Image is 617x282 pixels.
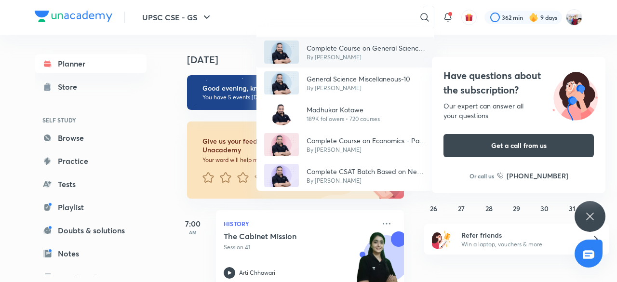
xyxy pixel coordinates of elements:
button: Get a call from us [443,134,594,157]
h4: Have questions about the subscription? [443,68,594,97]
img: Avatar [264,71,299,94]
a: AvatarComplete Course on Economics - Part IBy [PERSON_NAME] [256,129,434,160]
h6: [PHONE_NUMBER] [507,171,568,181]
p: General Science Miscellaneous-10 [307,74,410,84]
a: AvatarComplete CSAT Batch Based on New Pattern : 2026By [PERSON_NAME] [256,160,434,191]
img: Avatar [264,40,299,64]
p: By [PERSON_NAME] [307,146,426,154]
p: 189K followers • 720 courses [307,115,380,123]
img: Avatar [264,164,299,187]
p: By [PERSON_NAME] [307,176,426,185]
a: AvatarComplete Course on General Science 2024-25By [PERSON_NAME] [256,37,434,67]
p: Or call us [469,172,494,180]
p: Complete Course on Economics - Part I [307,135,426,146]
p: By [PERSON_NAME] [307,84,410,93]
a: AvatarGeneral Science Miscellaneous-10By [PERSON_NAME] [256,67,434,98]
a: [PHONE_NUMBER] [497,171,568,181]
a: AvatarMadhukar Kotawe189K followers • 720 courses [256,98,434,129]
div: Our expert can answer all your questions [443,101,594,121]
img: Avatar [264,133,299,156]
p: Complete Course on General Science 2024-25 [307,43,426,53]
img: Avatar [270,102,293,125]
p: Madhukar Kotawe [307,105,380,115]
img: ttu_illustration_new.svg [545,68,605,121]
p: Complete CSAT Batch Based on New Pattern : 2026 [307,166,426,176]
p: By [PERSON_NAME] [307,53,426,62]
